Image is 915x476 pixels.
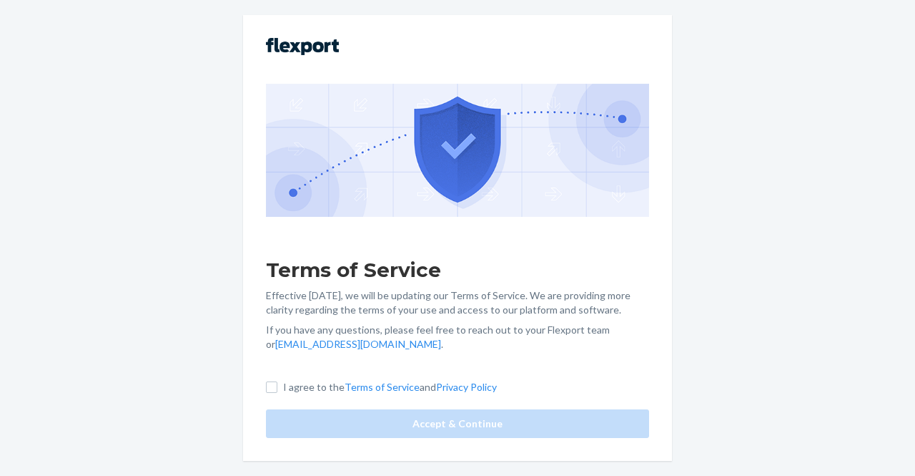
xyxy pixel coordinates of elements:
a: Privacy Policy [436,381,497,393]
input: I agree to theTerms of ServiceandPrivacy Policy [266,382,277,393]
a: Terms of Service [345,381,420,393]
p: I agree to the and [283,380,497,394]
a: [EMAIL_ADDRESS][DOMAIN_NAME] [275,338,441,350]
img: GDPR Compliance [266,84,649,217]
img: Flexport logo [266,38,339,55]
h1: Terms of Service [266,257,649,283]
button: Accept & Continue [266,409,649,438]
p: Effective [DATE], we will be updating our Terms of Service. We are providing more clarity regardi... [266,288,649,317]
p: If you have any questions, please feel free to reach out to your Flexport team or . [266,323,649,351]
